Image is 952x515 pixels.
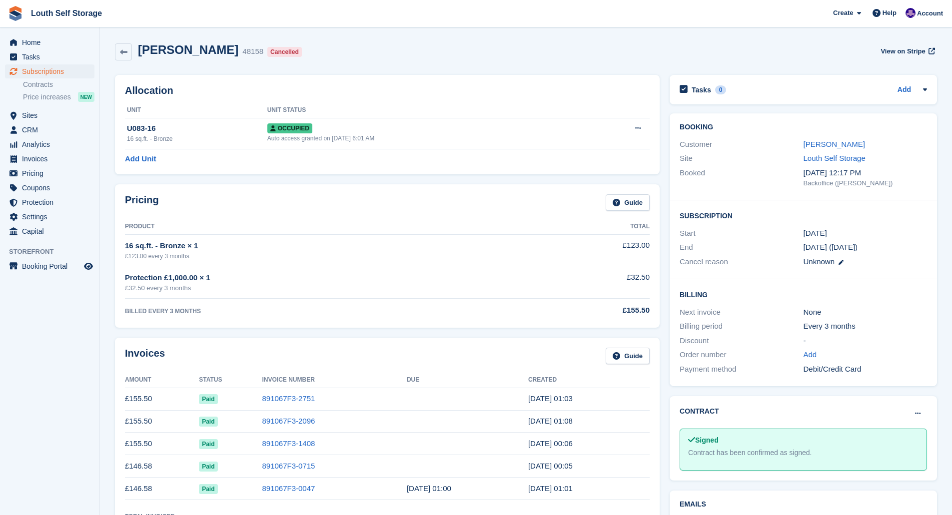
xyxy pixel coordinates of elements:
span: Protection [22,195,82,209]
a: menu [5,35,94,49]
span: Analytics [22,137,82,151]
div: Start [680,228,803,239]
h2: Contract [680,406,719,417]
time: 2025-08-03 00:03:39 UTC [528,394,573,403]
a: menu [5,137,94,151]
a: menu [5,181,94,195]
a: 891067F3-2096 [262,417,315,425]
td: £32.50 [523,266,650,299]
img: Matthew Frith [906,8,916,18]
div: None [804,307,927,318]
div: 16 sq.ft. - Bronze [127,134,267,143]
a: 891067F3-1408 [262,439,315,448]
a: Louth Self Storage [804,154,866,162]
a: Add [804,349,817,361]
a: 891067F3-0715 [262,462,315,470]
div: Payment method [680,364,803,375]
span: Create [833,8,853,18]
h2: Tasks [692,85,711,94]
div: End [680,242,803,253]
div: U083-16 [127,123,267,134]
span: Home [22,35,82,49]
h2: Invoices [125,348,165,364]
span: Subscriptions [22,64,82,78]
a: Preview store [82,260,94,272]
div: £32.50 every 3 months [125,283,523,293]
div: Auto access granted on [DATE] 6:01 AM [267,134,587,143]
span: Sites [22,108,82,122]
div: [DATE] 12:17 PM [804,167,927,179]
a: View on Stripe [877,43,937,59]
a: Price increases NEW [23,91,94,102]
span: Paid [199,394,217,404]
span: View on Stripe [881,46,925,56]
th: Unit Status [267,102,587,118]
div: Debit/Credit Card [804,364,927,375]
img: stora-icon-8386f47178a22dfd0bd8f6a31ec36ba5ce8667c1dd55bd0f319d3a0aa187defe.svg [8,6,23,21]
div: £123.00 every 3 months [125,252,523,261]
span: Pricing [22,166,82,180]
span: Unknown [804,257,835,266]
h2: Billing [680,289,927,299]
span: Tasks [22,50,82,64]
th: Status [199,372,262,388]
time: 2025-02-03 00:06:39 UTC [528,439,573,448]
div: Discount [680,335,803,347]
h2: Emails [680,501,927,509]
span: [DATE] ([DATE]) [804,243,858,251]
div: Site [680,153,803,164]
div: £155.50 [523,305,650,316]
span: Paid [199,484,217,494]
span: Capital [22,224,82,238]
span: Settings [22,210,82,224]
a: 891067F3-2751 [262,394,315,403]
div: BILLED EVERY 3 MONTHS [125,307,523,316]
a: Louth Self Storage [27,5,106,21]
td: £155.50 [125,433,199,455]
span: CRM [22,123,82,137]
div: Contract has been confirmed as signed. [688,448,919,458]
a: menu [5,123,94,137]
th: Amount [125,372,199,388]
a: menu [5,108,94,122]
time: 2024-08-04 00:00:00 UTC [407,484,451,493]
a: menu [5,224,94,238]
span: Paid [199,462,217,472]
a: menu [5,166,94,180]
div: Billing period [680,321,803,332]
span: Occupied [267,123,312,133]
div: Order number [680,349,803,361]
time: 2024-08-03 00:01:10 UTC [528,484,573,493]
div: Booked [680,167,803,188]
div: Signed [688,435,919,446]
time: 2024-11-03 00:05:40 UTC [528,462,573,470]
h2: Booking [680,123,927,131]
span: Coupons [22,181,82,195]
td: £146.58 [125,478,199,500]
a: Guide [606,194,650,211]
time: 2024-08-03 00:00:00 UTC [804,228,827,239]
time: 2025-05-03 00:08:54 UTC [528,417,573,425]
th: Product [125,219,523,235]
a: Add Unit [125,153,156,165]
a: Guide [606,348,650,364]
div: 48158 [242,46,263,57]
a: menu [5,210,94,224]
td: £155.50 [125,388,199,410]
td: £146.58 [125,455,199,478]
a: menu [5,50,94,64]
div: Next invoice [680,307,803,318]
div: Protection £1,000.00 × 1 [125,272,523,284]
a: Contracts [23,80,94,89]
div: NEW [78,92,94,102]
div: Customer [680,139,803,150]
h2: Allocation [125,85,650,96]
span: Price increases [23,92,71,102]
div: Backoffice ([PERSON_NAME]) [804,178,927,188]
span: Help [883,8,897,18]
h2: Subscription [680,210,927,220]
th: Created [528,372,650,388]
a: Add [898,84,911,96]
div: Cancelled [267,47,302,57]
a: menu [5,259,94,273]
